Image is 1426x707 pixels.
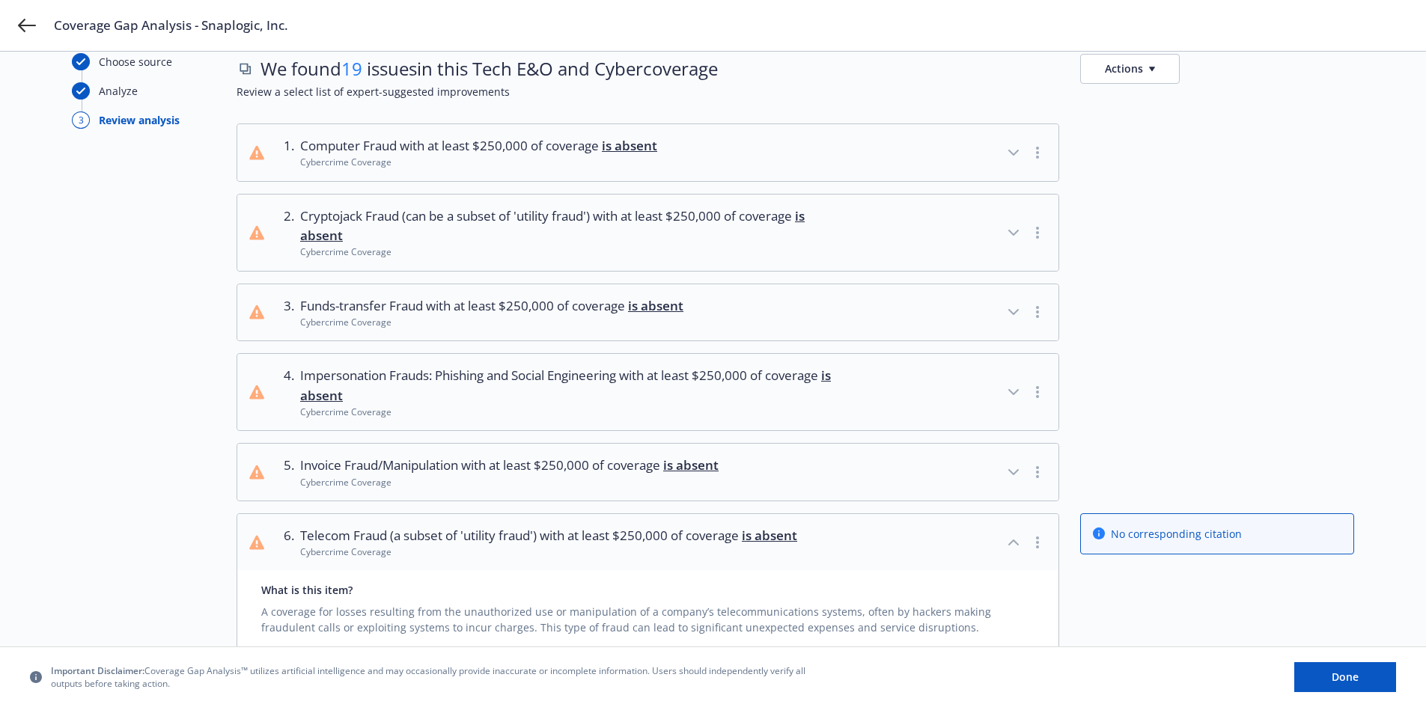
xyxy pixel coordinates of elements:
[237,514,1058,571] button: 6.Telecom Fraud (a subset of 'utility fraud') with at least $250,000 of coverage is absentCybercr...
[72,111,90,129] div: 3
[1080,53,1180,84] button: Actions
[260,56,718,82] span: We found issues in this Tech E&O and Cyber coverage
[300,206,847,246] span: Cryptojack Fraud (can be a subset of 'utility fraud') with at least $250,000 of coverage
[237,444,1058,501] button: 5.Invoice Fraud/Manipulation with at least $250,000 of coverage is absentCybercrime Coverage
[237,124,1058,181] button: 1.Computer Fraud with at least $250,000 of coverage is absentCybercrime Coverage
[341,56,362,81] span: 19
[276,366,294,418] div: 4 .
[300,476,719,489] div: Cybercrime Coverage
[261,582,1035,598] div: What is this item?
[300,136,657,156] span: Computer Fraud with at least $250,000 of coverage
[99,112,180,128] div: Review analysis
[300,545,797,558] div: Cybercrime Coverage
[99,54,172,70] div: Choose source
[99,83,138,99] div: Analyze
[276,456,294,489] div: 5 .
[276,526,294,559] div: 6 .
[300,366,847,405] span: Impersonation Frauds: Phishing and Social Engineering with at least $250,000 of coverage
[300,526,797,545] span: Telecom Fraud (a subset of 'utility fraud') with at least $250,000 of coverage
[602,137,657,154] span: is absent
[300,296,683,316] span: Funds-transfer Fraud with at least $250,000 of coverage
[300,316,683,328] div: Cybercrime Coverage
[300,456,719,475] span: Invoice Fraud/Manipulation with at least $250,000 of coverage
[300,405,847,418] div: Cybercrime Coverage
[237,284,1058,341] button: 3.Funds-transfer Fraud with at least $250,000 of coverage is absentCybercrime Coverage
[51,664,814,690] span: Coverage Gap Analysis™ utilizes artificial intelligence and may occasionally provide inaccurate o...
[628,297,683,314] span: is absent
[742,527,797,544] span: is absent
[54,16,288,34] span: Coverage Gap Analysis - Snaplogic, Inc.
[237,195,1058,271] button: 2.Cryptojack Fraud (can be a subset of 'utility fraud') with at least $250,000 of coverage is abs...
[237,354,1058,430] button: 4.Impersonation Frauds: Phishing and Social Engineering with at least $250,000 of coverage is abs...
[300,245,847,258] div: Cybercrime Coverage
[300,367,831,403] span: is absent
[276,136,294,169] div: 1 .
[276,296,294,329] div: 3 .
[300,156,657,168] div: Cybercrime Coverage
[1111,526,1242,542] span: No corresponding citation
[261,598,1035,635] div: A coverage for losses resulting from the unauthorized use or manipulation of a company’s telecomm...
[1294,662,1396,692] button: Done
[237,84,1354,100] span: Review a select list of expert-suggested improvements
[1332,670,1359,684] span: Done
[1080,54,1180,84] button: Actions
[276,206,294,259] div: 2 .
[663,456,719,474] span: is absent
[51,664,144,677] span: Important Disclaimer:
